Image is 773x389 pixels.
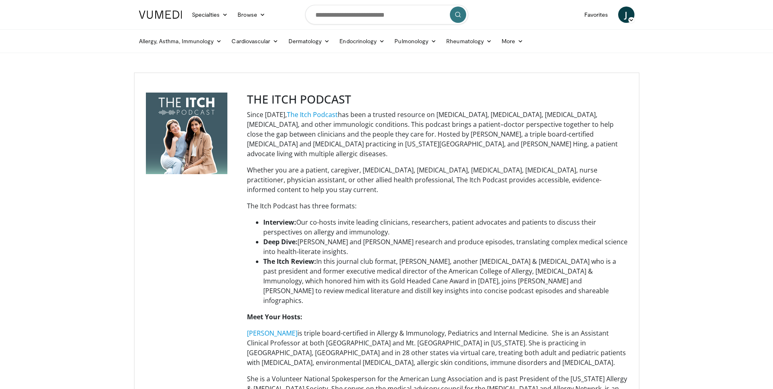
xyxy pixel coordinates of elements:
[263,257,316,266] strong: The Itch Review:
[441,33,497,49] a: Rheumatology
[263,237,628,256] span: [PERSON_NAME] and [PERSON_NAME] research and produce episodes, translating complex medical scienc...
[247,201,357,210] span: The Itch Podcast has three formats:
[305,5,468,24] input: Search topics, interventions
[390,33,441,49] a: Pulmonology
[247,312,302,321] strong: Meet Your Hosts:
[497,33,528,49] a: More
[187,7,233,23] a: Specialties
[618,7,634,23] a: J
[139,11,182,19] img: VuMedi Logo
[247,329,297,338] a: [PERSON_NAME]
[247,110,287,119] span: Since [DATE],
[233,7,270,23] a: Browse
[134,33,227,49] a: Allergy, Asthma, Immunology
[284,33,335,49] a: Dermatology
[263,257,616,305] span: In this journal club format, [PERSON_NAME], another [MEDICAL_DATA] & [MEDICAL_DATA] who is a past...
[263,218,596,236] span: Our co-hosts invite leading clinicians, researchers, patient advocates and patients to discuss th...
[247,110,618,158] span: has been a trusted resource on [MEDICAL_DATA], [MEDICAL_DATA], [MEDICAL_DATA], [MEDICAL_DATA], an...
[579,7,613,23] a: Favorites
[247,166,601,194] span: Whether you are a patient, caregiver, [MEDICAL_DATA], [MEDICAL_DATA], [MEDICAL_DATA], [MEDICAL_DA...
[263,237,297,246] strong: Deep Dive:
[247,93,628,106] h3: THE ITCH PODCAST
[247,329,626,367] span: is triple board-certified in Allergy & Immunology, Pediatrics and Internal Medicine. She is an As...
[263,218,296,227] strong: Interview:
[335,33,390,49] a: Endocrinology
[227,33,283,49] a: Cardiovascular
[287,110,338,119] a: The Itch Podcast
